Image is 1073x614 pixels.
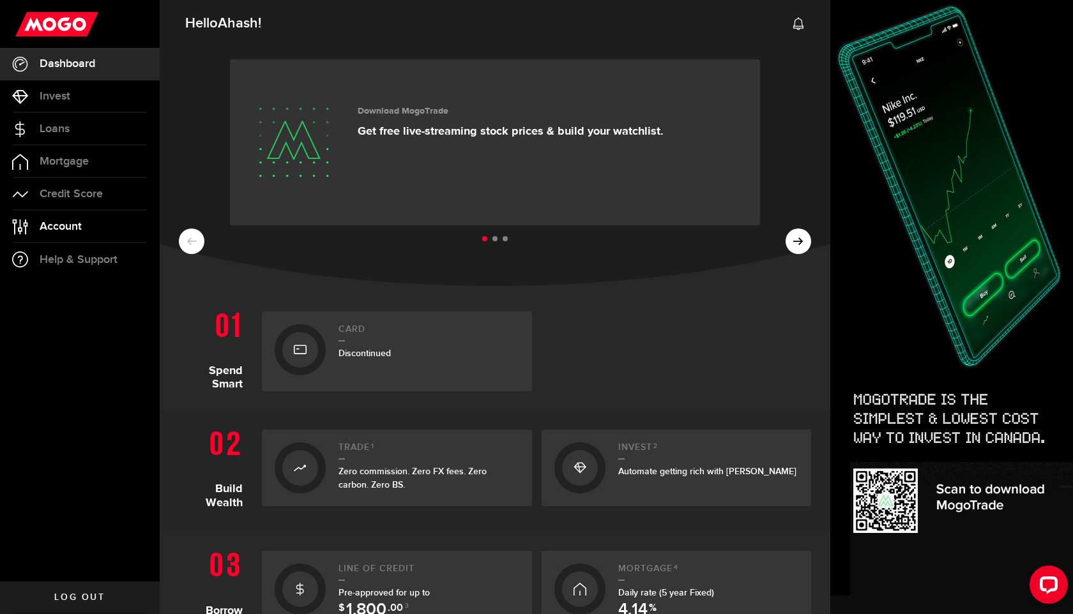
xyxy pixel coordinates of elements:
a: Download MogoTrade Get free live-streaming stock prices & build your watchlist. [230,59,760,225]
sup: 2 [653,442,658,450]
span: Invest [40,91,70,102]
span: Discontinued [339,348,391,359]
p: Get free live-streaming stock prices & build your watchlist. [358,124,664,139]
sup: 1 [371,442,374,450]
sup: 4 [674,564,678,571]
span: Loans [40,123,70,135]
h2: Card [339,324,519,341]
span: Daily rate (5 year Fixed) [618,587,714,598]
a: Invest2Automate getting rich with [PERSON_NAME] [542,430,812,506]
span: Ahash [218,15,258,32]
span: Account [40,221,82,232]
h2: Invest [618,442,799,460]
span: Credit Score [40,188,103,200]
h1: Spend Smart [179,305,252,391]
h3: Download MogoTrade [358,106,664,117]
span: Automate getting rich with [PERSON_NAME] [618,466,796,477]
h2: Mortgage [618,564,799,581]
span: Help & Support [40,254,118,266]
span: Pre-approved for up to [339,587,430,611]
h1: Build Wealth [179,423,252,513]
a: CardDiscontinued [262,311,532,391]
a: Trade1Zero commission. Zero FX fees. Zero carbon. Zero BS. [262,430,532,506]
iframe: LiveChat chat widget [1019,560,1073,614]
h2: Line of credit [339,564,519,581]
span: Zero commission. Zero FX fees. Zero carbon. Zero BS. [339,466,487,490]
span: Mortgage [40,156,89,167]
span: Dashboard [40,58,95,70]
span: Hello ! [185,10,261,37]
sup: 3 [405,602,409,610]
span: Log out [54,593,105,602]
h2: Trade [339,442,519,460]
